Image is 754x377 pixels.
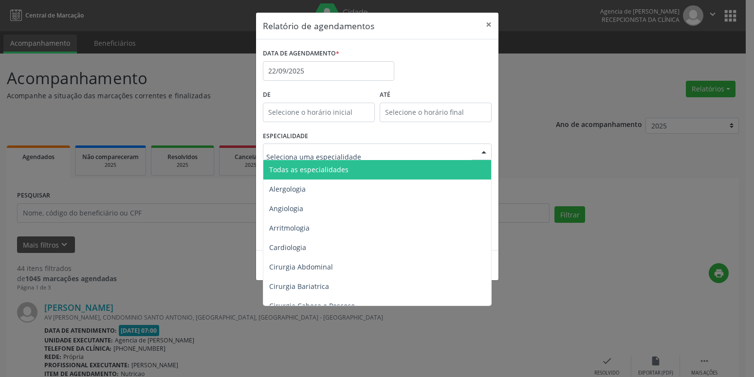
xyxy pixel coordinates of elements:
input: Selecione o horário final [380,103,492,122]
span: Cirurgia Cabeça e Pescoço [269,301,355,310]
span: Alergologia [269,184,306,194]
span: Todas as especialidades [269,165,349,174]
label: DATA DE AGENDAMENTO [263,46,339,61]
span: Cirurgia Abdominal [269,262,333,271]
input: Selecione o horário inicial [263,103,375,122]
span: Arritmologia [269,223,310,233]
label: ATÉ [380,88,492,103]
span: Angiologia [269,204,303,213]
input: Seleciona uma especialidade [266,147,472,166]
button: Close [479,13,498,36]
label: ESPECIALIDADE [263,129,308,144]
span: Cardiologia [269,243,306,252]
input: Selecione uma data ou intervalo [263,61,394,81]
h5: Relatório de agendamentos [263,19,374,32]
label: De [263,88,375,103]
span: Cirurgia Bariatrica [269,282,329,291]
